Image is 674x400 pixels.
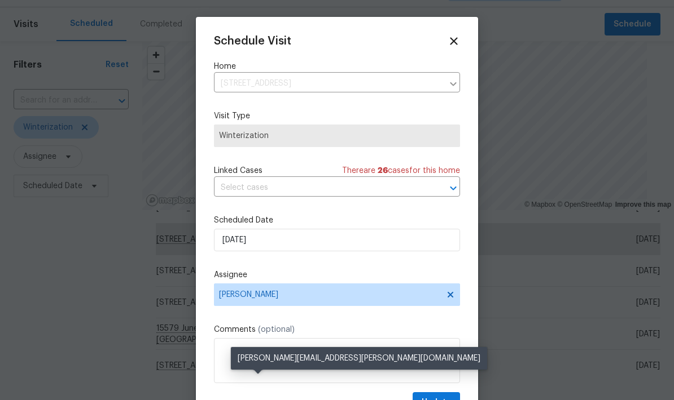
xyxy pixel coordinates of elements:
span: [PERSON_NAME] [219,290,440,299]
span: Winterization [219,130,455,141]
label: Scheduled Date [214,215,460,226]
label: Visit Type [214,110,460,122]
label: Comments [214,324,460,335]
span: There are case s for this home [342,165,460,176]
input: Enter in an address [214,75,443,92]
div: [PERSON_NAME][EMAIL_ADDRESS][PERSON_NAME][DOMAIN_NAME] [231,347,487,370]
span: Schedule Visit [214,35,291,47]
span: 26 [378,167,388,175]
label: Assignee [214,269,460,281]
label: Home [214,61,460,72]
span: (optional) [258,326,295,334]
span: Linked Cases [214,165,262,176]
input: M/D/YYYY [214,229,460,251]
button: Open [445,180,461,196]
input: Select cases [214,179,428,197]
span: Close [448,35,460,47]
